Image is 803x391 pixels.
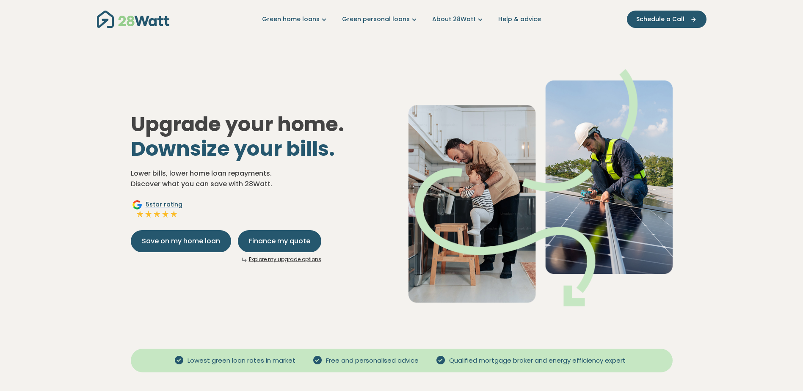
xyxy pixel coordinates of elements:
[262,15,328,24] a: Green home loans
[408,69,673,306] img: Dad helping toddler
[170,210,178,218] img: Full star
[446,356,629,366] span: Qualified mortgage broker and energy efficiency expert
[184,356,299,366] span: Lowest green loan rates in market
[323,356,422,366] span: Free and personalised advice
[131,230,231,252] button: Save on my home loan
[97,8,706,30] nav: Main navigation
[498,15,541,24] a: Help & advice
[432,15,485,24] a: About 28Watt
[131,135,335,163] span: Downsize your bills.
[132,200,142,210] img: Google
[131,200,184,220] a: Google5star ratingFull starFull starFull starFull starFull star
[342,15,419,24] a: Green personal loans
[161,210,170,218] img: Full star
[131,168,395,190] p: Lower bills, lower home loan repayments. Discover what you can save with 28Watt.
[249,236,310,246] span: Finance my quote
[144,210,153,218] img: Full star
[153,210,161,218] img: Full star
[636,15,684,24] span: Schedule a Call
[627,11,706,28] button: Schedule a Call
[136,210,144,218] img: Full star
[146,200,182,209] span: 5 star rating
[97,11,169,28] img: 28Watt
[249,256,321,263] a: Explore my upgrade options
[238,230,321,252] button: Finance my quote
[131,112,395,161] h1: Upgrade your home.
[142,236,220,246] span: Save on my home loan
